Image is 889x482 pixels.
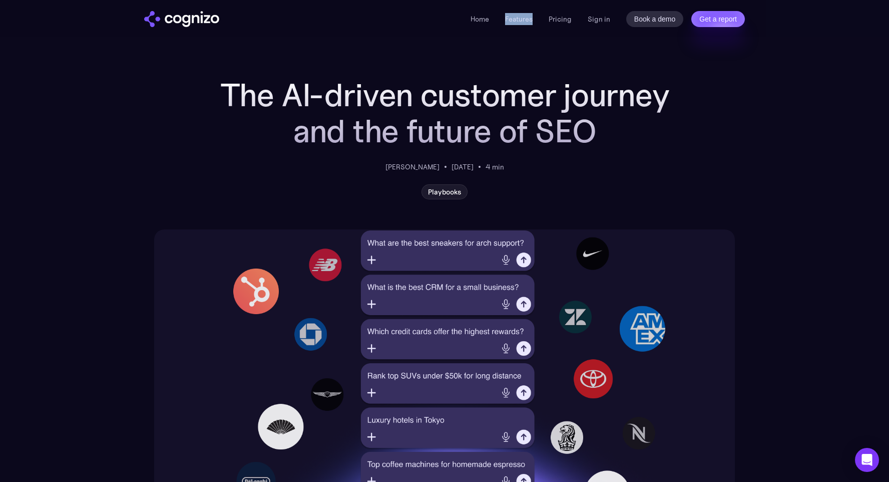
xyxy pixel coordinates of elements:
div: [DATE] [452,161,474,172]
h1: The AI-driven customer journey and the future of SEO [219,77,670,149]
a: Get a report [691,11,745,27]
div: [PERSON_NAME] [385,161,439,172]
a: Home [471,15,489,24]
img: cognizo logo [144,11,219,27]
a: Sign in [588,13,610,25]
div: 4 min [486,161,504,172]
div: Playbooks [428,188,461,196]
a: home [144,11,219,27]
a: Features [505,15,533,24]
a: Pricing [549,15,572,24]
a: Book a demo [626,11,684,27]
div: Open Intercom Messenger [855,448,879,472]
